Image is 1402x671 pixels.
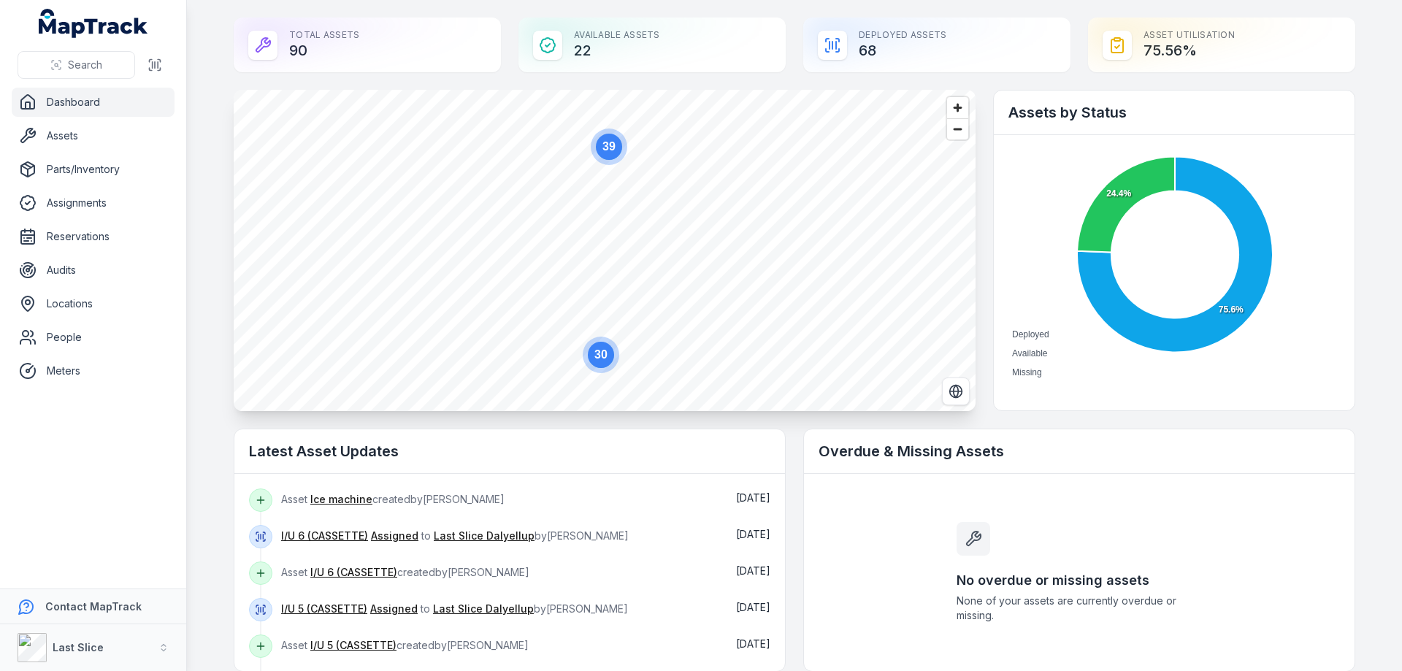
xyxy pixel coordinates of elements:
a: Last Slice Dalyellup [434,529,535,543]
a: MapTrack [39,9,148,38]
h3: No overdue or missing assets [957,570,1202,591]
a: I/U 6 (CASSETTE) [281,529,368,543]
span: [DATE] [736,564,770,577]
canvas: Map [234,90,976,411]
a: People [12,323,175,352]
a: Parts/Inventory [12,155,175,184]
text: 30 [594,348,608,361]
span: [DATE] [736,601,770,613]
button: Zoom out [947,118,968,139]
h2: Overdue & Missing Assets [819,441,1340,461]
span: [DATE] [736,528,770,540]
a: Meters [12,356,175,386]
text: 39 [602,140,616,153]
h2: Latest Asset Updates [249,441,770,461]
span: to by [PERSON_NAME] [281,529,629,542]
a: Reservations [12,222,175,251]
span: None of your assets are currently overdue or missing. [957,594,1202,623]
a: I/U 6 (CASSETTE) [310,565,397,580]
time: 14/10/2025, 10:32:35 am [736,564,770,577]
a: Assignments [12,188,175,218]
a: Last Slice Dalyellup [433,602,534,616]
a: Assets [12,121,175,150]
span: Deployed [1012,329,1049,340]
span: Search [68,58,102,72]
button: Switch to Satellite View [942,377,970,405]
a: I/U 5 (CASSETTE) [281,602,367,616]
span: Asset created by [PERSON_NAME] [281,566,529,578]
a: Assigned [371,529,418,543]
a: Ice machine [310,492,372,507]
time: 14/10/2025, 10:31:06 am [736,637,770,650]
a: Assigned [370,602,418,616]
span: [DATE] [736,491,770,504]
span: [DATE] [736,637,770,650]
strong: Contact MapTrack [45,600,142,613]
a: Locations [12,289,175,318]
time: 14/10/2025, 10:40:21 am [736,491,770,504]
span: Asset created by [PERSON_NAME] [281,493,505,505]
a: Dashboard [12,88,175,117]
time: 14/10/2025, 10:32:46 am [736,528,770,540]
a: Audits [12,256,175,285]
strong: Last Slice [53,641,104,653]
span: Asset created by [PERSON_NAME] [281,639,529,651]
button: Zoom in [947,97,968,118]
a: I/U 5 (CASSETTE) [310,638,397,653]
time: 14/10/2025, 10:31:18 am [736,601,770,613]
button: Search [18,51,135,79]
h2: Assets by Status [1008,102,1340,123]
span: Missing [1012,367,1042,377]
span: Available [1012,348,1047,358]
span: to by [PERSON_NAME] [281,602,628,615]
